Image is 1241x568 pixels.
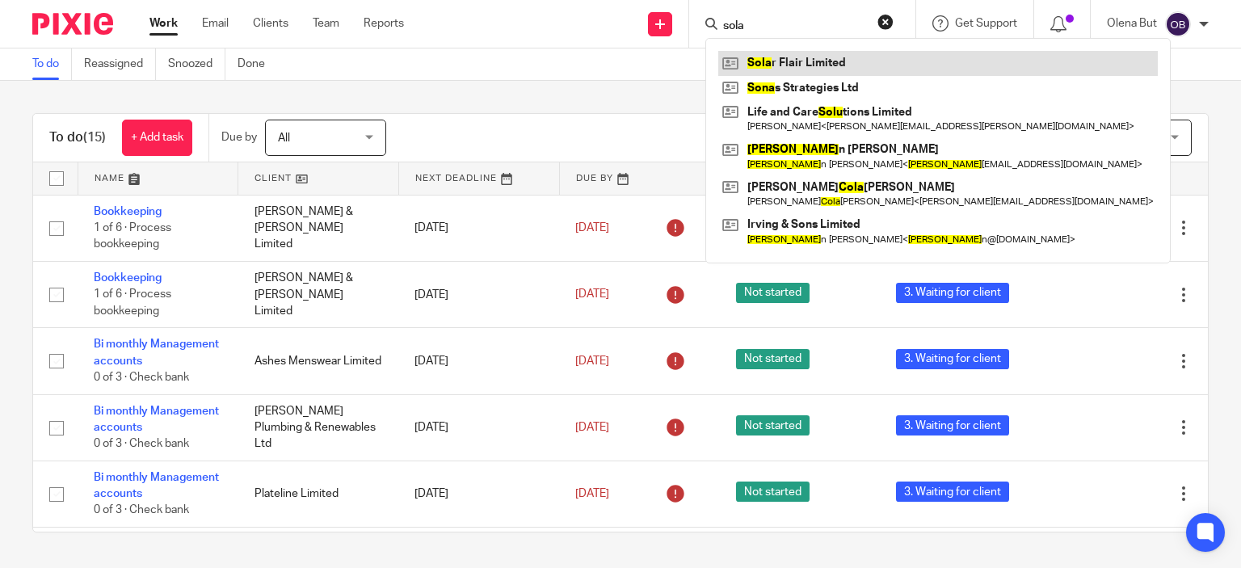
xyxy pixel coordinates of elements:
h1: To do [49,129,106,146]
span: (15) [83,131,106,144]
span: 3. Waiting for client [896,415,1009,435]
span: 3. Waiting for client [896,283,1009,303]
td: [DATE] [398,328,559,394]
span: Not started [736,283,810,303]
td: [DATE] [398,394,559,461]
td: [DATE] [398,195,559,261]
input: Search [721,19,867,34]
span: [DATE] [575,289,609,301]
span: 1 of 6 · Process bookkeeping [94,289,171,318]
span: [DATE] [575,222,609,234]
a: Bookkeeping [94,206,162,217]
a: Bi monthly Management accounts [94,406,219,433]
td: [DATE] [398,461,559,527]
span: All [278,133,290,144]
a: Bi monthly Management accounts [94,339,219,366]
p: Due by [221,129,257,145]
a: Team [313,15,339,32]
span: Not started [736,349,810,369]
span: 0 of 3 · Check bank [94,505,189,516]
td: [PERSON_NAME] & [PERSON_NAME] Limited [238,261,399,327]
td: Ashes Menswear Limited [238,328,399,394]
span: Not started [736,482,810,502]
span: 0 of 3 · Check bank [94,439,189,450]
a: Work [149,15,178,32]
span: 3. Waiting for client [896,482,1009,502]
a: Bookkeeping [94,272,162,284]
td: [PERSON_NAME] & [PERSON_NAME] Limited [238,195,399,261]
a: Clients [253,15,288,32]
span: Not started [736,415,810,435]
span: [DATE] [575,422,609,433]
span: [DATE] [575,356,609,367]
a: Bi monthly Management accounts [94,472,219,499]
td: [PERSON_NAME] Plumbing & Renewables Ltd [238,394,399,461]
span: 1 of 6 · Process bookkeeping [94,222,171,250]
td: [DATE] [398,261,559,327]
a: Email [202,15,229,32]
img: Pixie [32,13,113,35]
a: + Add task [122,120,192,156]
span: 0 of 3 · Check bank [94,372,189,383]
a: Snoozed [168,48,225,80]
span: 3. Waiting for client [896,349,1009,369]
a: Reports [364,15,404,32]
td: Plateline Limited [238,461,399,527]
span: [DATE] [575,488,609,499]
p: Olena But [1107,15,1157,32]
a: Done [238,48,277,80]
button: Clear [877,14,894,30]
a: Reassigned [84,48,156,80]
img: svg%3E [1165,11,1191,37]
a: To do [32,48,72,80]
span: Get Support [955,18,1017,29]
